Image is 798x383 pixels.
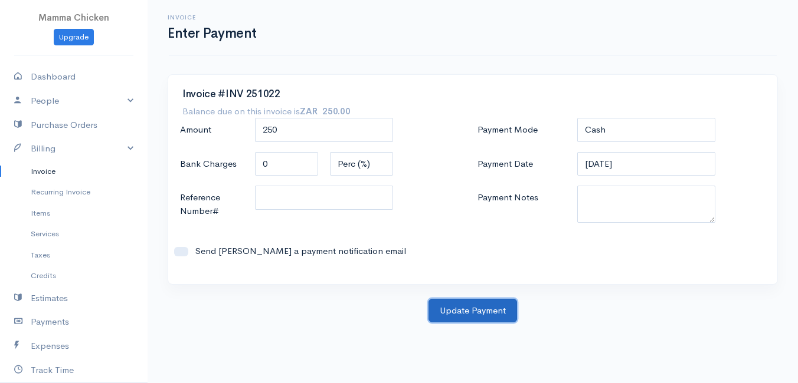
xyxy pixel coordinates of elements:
h3: Invoice #INV 251022 [182,89,763,100]
h1: Enter Payment [168,26,257,41]
label: Reference Number# [174,186,249,223]
strong: ZAR 250.00 [300,105,351,117]
h7: Balance due on this invoice is [182,105,351,117]
a: Upgrade [54,29,94,46]
label: Bank Charges [174,152,249,176]
span: Mamma Chicken [38,12,109,23]
h6: Invoice [168,14,257,21]
label: Payment Date [472,152,571,176]
label: Payment Mode [472,118,571,142]
label: Amount [174,118,249,142]
label: Send [PERSON_NAME] a payment notification email [188,245,462,258]
button: Update Payment [429,299,517,323]
label: Payment Notes [472,186,571,222]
